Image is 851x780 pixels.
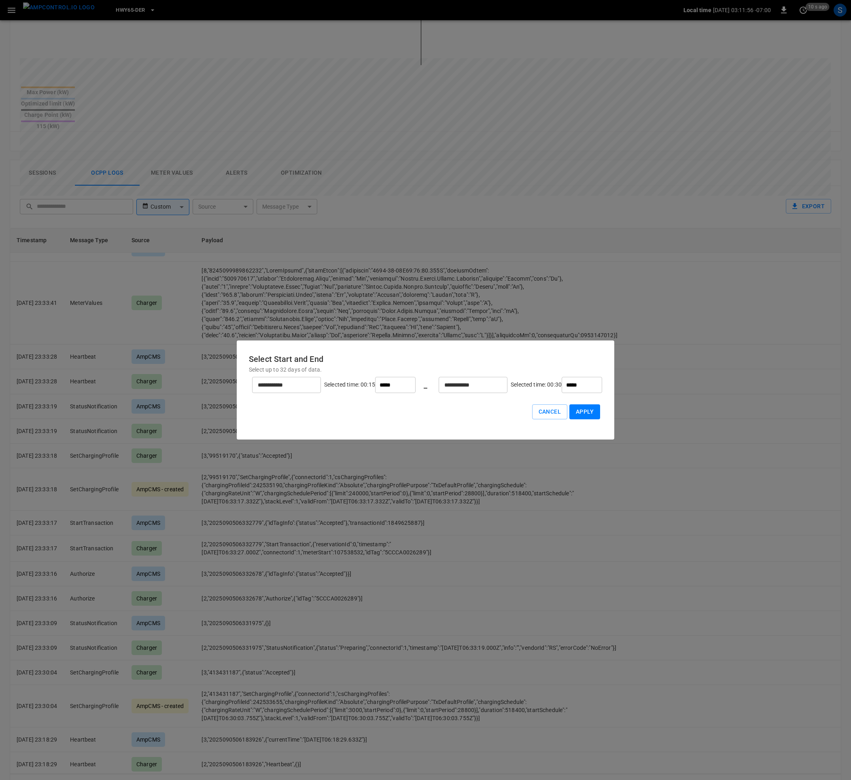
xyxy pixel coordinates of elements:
[324,381,375,388] span: Selected time: 00:15
[249,366,602,374] p: Select up to 32 days of data.
[569,404,600,419] button: Apply
[424,378,427,391] h6: _
[511,381,562,388] span: Selected time: 00:30
[532,404,567,419] button: Cancel
[249,353,602,366] h6: Select Start and End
